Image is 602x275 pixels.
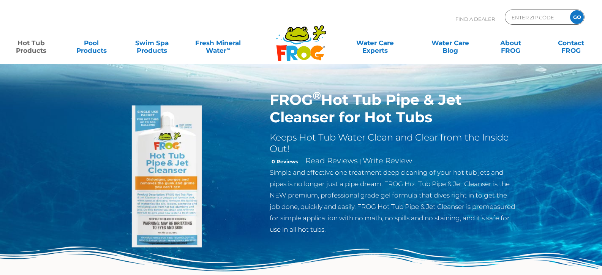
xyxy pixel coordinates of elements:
p: Simple and effective one treatment deep cleaning of your hot tub jets and pipes is no longer just... [270,167,518,235]
a: Water CareExperts [337,35,413,51]
h1: FROG Hot Tub Pipe & Jet Cleanser for Hot Tubs [270,91,518,126]
img: Hot-Tub-Pipe-Jet-Cleanser-Singular-Packet_500x500.webp [85,91,259,265]
p: Find A Dealer [455,9,495,28]
a: AboutFROG [487,35,534,51]
a: Read Reviews [305,156,358,165]
input: GO [570,10,584,24]
img: Frog Products Logo [272,15,330,62]
span: | [359,158,361,165]
a: Write Review [363,156,412,165]
a: Water CareBlog [427,35,474,51]
sup: ® [313,89,321,102]
h2: Keeps Hot Tub Water Clean and Clear from the Inside Out! [270,132,518,155]
a: Hot TubProducts [8,35,55,51]
a: Fresh MineralWater∞ [189,35,248,51]
a: ContactFROG [547,35,594,51]
sup: ∞ [226,46,230,52]
a: PoolProducts [68,35,115,51]
a: Swim SpaProducts [128,35,175,51]
strong: 0 Reviews [272,158,298,164]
